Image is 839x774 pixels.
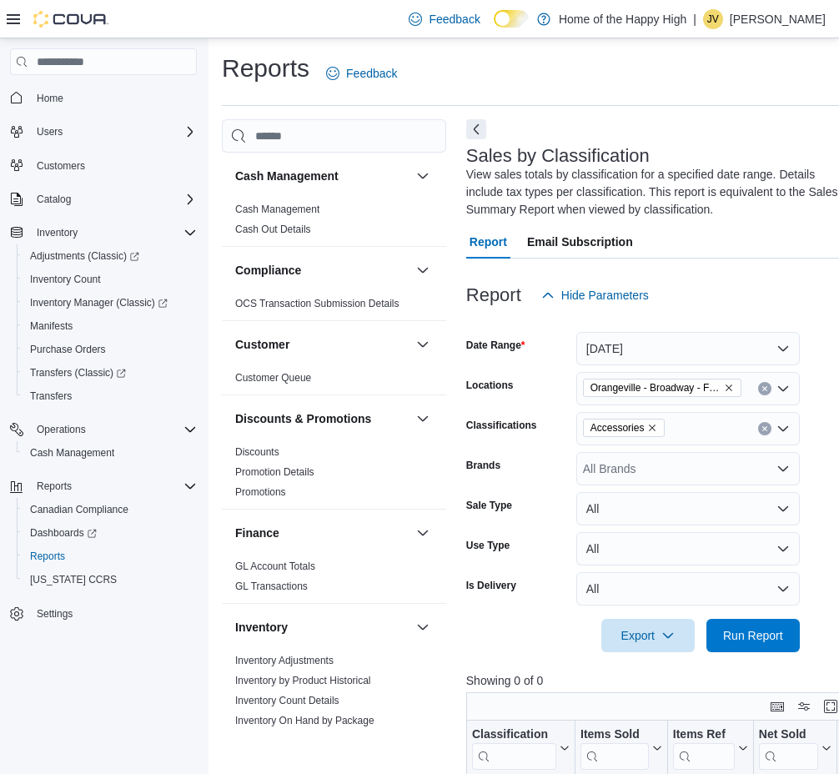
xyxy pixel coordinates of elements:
[776,422,790,435] button: Open list of options
[37,92,63,105] span: Home
[17,244,203,268] a: Adjustments (Classic)
[494,10,529,28] input: Dark Mode
[30,390,72,403] span: Transfers
[706,619,800,652] button: Run Report
[17,568,203,591] button: [US_STATE] CCRS
[23,339,113,359] a: Purchase Orders
[466,119,486,139] button: Next
[37,125,63,138] span: Users
[472,727,570,770] button: Classification
[23,523,103,543] a: Dashboards
[10,78,197,669] nav: Complex example
[222,52,309,85] h1: Reports
[235,560,315,573] span: GL Account Totals
[235,410,371,427] h3: Discounts & Promotions
[30,573,117,586] span: [US_STATE] CCRS
[472,727,556,743] div: Classification
[576,492,800,525] button: All
[30,366,126,379] span: Transfers (Classic)
[30,223,84,243] button: Inventory
[466,579,516,592] label: Is Delivery
[30,296,168,309] span: Inventory Manager (Classic)
[3,85,203,109] button: Home
[17,441,203,465] button: Cash Management
[235,485,286,499] span: Promotions
[17,314,203,338] button: Manifests
[30,249,139,263] span: Adjustments (Classic)
[235,465,314,479] span: Promotion Details
[235,336,409,353] button: Customer
[23,443,121,463] a: Cash Management
[30,420,197,440] span: Operations
[235,560,315,572] a: GL Account Totals
[235,525,279,541] h3: Finance
[235,445,279,459] span: Discounts
[30,189,197,209] span: Catalog
[30,446,114,460] span: Cash Management
[647,423,657,433] button: Remove Accessories from selection in this group
[23,316,79,336] a: Manifests
[576,332,800,365] button: [DATE]
[319,57,404,90] a: Feedback
[535,279,656,312] button: Hide Parameters
[30,156,92,176] a: Customers
[23,546,197,566] span: Reports
[576,532,800,565] button: All
[235,619,409,636] button: Inventory
[30,526,97,540] span: Dashboards
[33,11,108,28] img: Cova
[30,155,197,176] span: Customers
[235,372,311,384] a: Customer Queue
[222,199,446,246] div: Cash Management
[235,675,371,686] a: Inventory by Product Historical
[235,224,311,235] a: Cash Out Details
[3,221,203,244] button: Inventory
[30,503,128,516] span: Canadian Compliance
[17,361,203,384] a: Transfers (Classic)
[758,382,771,395] button: Clear input
[30,604,79,624] a: Settings
[37,480,72,493] span: Reports
[23,500,197,520] span: Canadian Compliance
[17,338,203,361] button: Purchase Orders
[759,727,831,770] button: Net Sold
[235,714,374,727] span: Inventory On Hand by Package
[222,294,446,320] div: Compliance
[17,291,203,314] a: Inventory Manager (Classic)
[466,419,537,432] label: Classifications
[23,269,108,289] a: Inventory Count
[235,262,301,279] h3: Compliance
[235,655,334,666] a: Inventory Adjustments
[466,339,525,352] label: Date Range
[235,297,399,310] span: OCS Transaction Submission Details
[235,694,339,707] span: Inventory Count Details
[17,268,203,291] button: Inventory Count
[23,246,197,266] span: Adjustments (Classic)
[37,193,71,206] span: Catalog
[413,617,433,637] button: Inventory
[730,9,826,29] p: [PERSON_NAME]
[37,226,78,239] span: Inventory
[767,696,787,716] button: Keyboard shortcuts
[30,223,197,243] span: Inventory
[23,316,197,336] span: Manifests
[222,556,446,603] div: Finance
[583,419,666,437] span: Accessories
[466,539,510,552] label: Use Type
[235,410,409,427] button: Discounts & Promotions
[601,619,695,652] button: Export
[235,223,311,236] span: Cash Out Details
[466,459,500,472] label: Brands
[413,334,433,354] button: Customer
[30,273,101,286] span: Inventory Count
[776,382,790,395] button: Open list of options
[23,523,197,543] span: Dashboards
[17,521,203,545] a: Dashboards
[222,442,446,509] div: Discounts & Promotions
[402,3,486,36] a: Feedback
[30,319,73,333] span: Manifests
[37,607,73,621] span: Settings
[17,498,203,521] button: Canadian Compliance
[235,674,371,687] span: Inventory by Product Historical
